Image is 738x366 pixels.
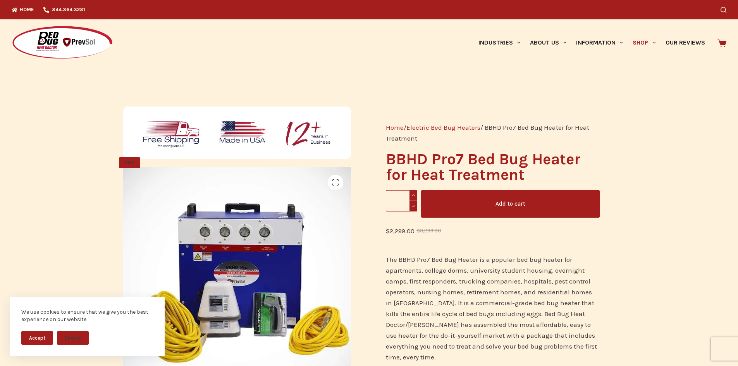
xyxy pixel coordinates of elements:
p: The BBHD Pro7 Bed Bug Heater is a popular bed bug heater for apartments, college dorms, universit... [386,254,599,363]
a: View full-screen image gallery [328,175,343,190]
a: Shop [628,19,661,66]
button: Decline [57,331,89,345]
a: Information [571,19,628,66]
a: About Us [525,19,571,66]
button: Open LiveChat chat widget [6,3,29,26]
div: We use cookies to ensure that we give you the best experience on our website. [21,308,153,323]
a: Home [386,124,404,131]
span: $ [416,228,420,234]
span: $ [386,227,390,235]
nav: Breadcrumb [386,122,599,144]
a: Industries [473,19,525,66]
button: Accept [21,331,53,345]
h1: BBHD Pro7 Bed Bug Heater for Heat Treatment [386,151,599,182]
bdi: 2,299.00 [386,227,415,235]
a: Electric Bed Bug Heaters [406,124,480,131]
a: Our Reviews [661,19,710,66]
button: Search [721,7,726,13]
span: SALE [119,157,140,168]
button: Add to cart [421,190,600,218]
bdi: 3,299.00 [416,228,441,234]
img: Prevsol/Bed Bug Heat Doctor [12,26,113,60]
nav: Primary [473,19,710,66]
input: Product quantity [386,190,417,211]
a: BBHD Pro7 Bed Bug Heater for Heat Treatment - Image 2 [351,277,579,284]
